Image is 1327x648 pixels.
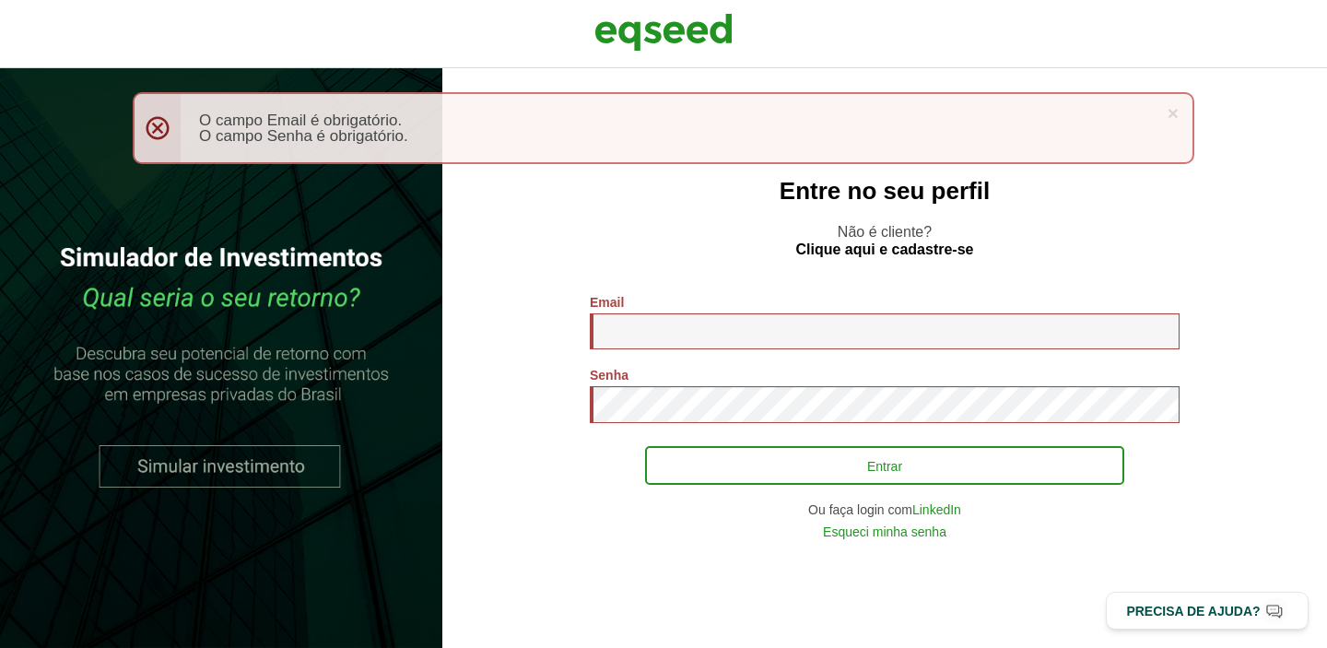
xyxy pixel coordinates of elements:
[590,296,624,309] label: Email
[199,128,1156,144] li: O campo Senha é obrigatório.
[912,503,961,516] a: LinkedIn
[594,9,733,55] img: EqSeed Logo
[590,503,1180,516] div: Ou faça login com
[796,242,974,257] a: Clique aqui e cadastre-se
[479,178,1290,205] h2: Entre no seu perfil
[479,223,1290,258] p: Não é cliente?
[590,369,628,382] label: Senha
[199,112,1156,128] li: O campo Email é obrigatório.
[823,525,946,538] a: Esqueci minha senha
[645,446,1124,485] button: Entrar
[1168,103,1179,123] a: ×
